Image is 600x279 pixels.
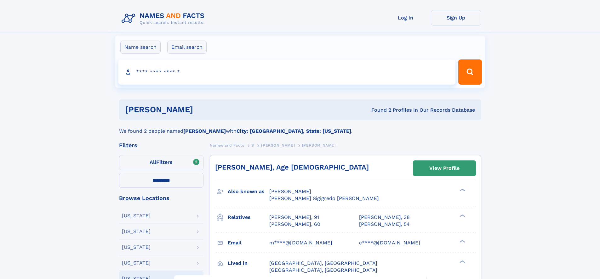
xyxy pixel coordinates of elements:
b: City: [GEOGRAPHIC_DATA], State: [US_STATE] [237,128,351,134]
a: [PERSON_NAME], 60 [269,221,320,228]
img: Logo Names and Facts [119,10,210,27]
div: We found 2 people named with . [119,120,481,135]
div: Found 2 Profiles In Our Records Database [282,107,475,114]
b: [PERSON_NAME] [183,128,226,134]
h3: Relatives [228,212,269,223]
div: ❯ [458,259,466,264]
a: [PERSON_NAME], 54 [359,221,410,228]
span: [PERSON_NAME] [269,188,311,194]
a: [PERSON_NAME], Age [DEMOGRAPHIC_DATA] [215,163,369,171]
a: Sign Up [431,10,481,25]
div: [US_STATE] [122,213,151,218]
span: All [150,159,156,165]
div: ❯ [458,188,466,192]
a: View Profile [413,161,476,176]
input: search input [118,59,456,85]
a: Names and Facts [210,141,244,149]
div: View Profile [429,161,460,176]
label: Filters [119,155,203,170]
a: [PERSON_NAME], 91 [269,214,319,221]
h3: Also known as [228,186,269,197]
a: S [251,141,254,149]
span: [PERSON_NAME] Sigigredo [PERSON_NAME] [269,195,379,201]
label: Email search [167,41,207,54]
div: [US_STATE] [122,260,151,265]
a: [PERSON_NAME], 38 [359,214,410,221]
a: Log In [380,10,431,25]
span: S [251,143,254,148]
label: Name search [120,41,161,54]
div: ❯ [458,214,466,218]
button: Search Button [458,59,482,85]
div: Browse Locations [119,195,203,201]
div: [US_STATE] [122,245,151,250]
a: [PERSON_NAME] [261,141,295,149]
span: [PERSON_NAME] [302,143,336,148]
h1: [PERSON_NAME] [125,106,282,114]
span: [PERSON_NAME] [261,143,295,148]
div: ❯ [458,239,466,243]
span: [GEOGRAPHIC_DATA], [GEOGRAPHIC_DATA] [269,260,377,266]
h3: Email [228,237,269,248]
div: [US_STATE] [122,229,151,234]
div: Filters [119,142,203,148]
span: [GEOGRAPHIC_DATA], [GEOGRAPHIC_DATA] [269,267,377,273]
h3: Lived in [228,258,269,269]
